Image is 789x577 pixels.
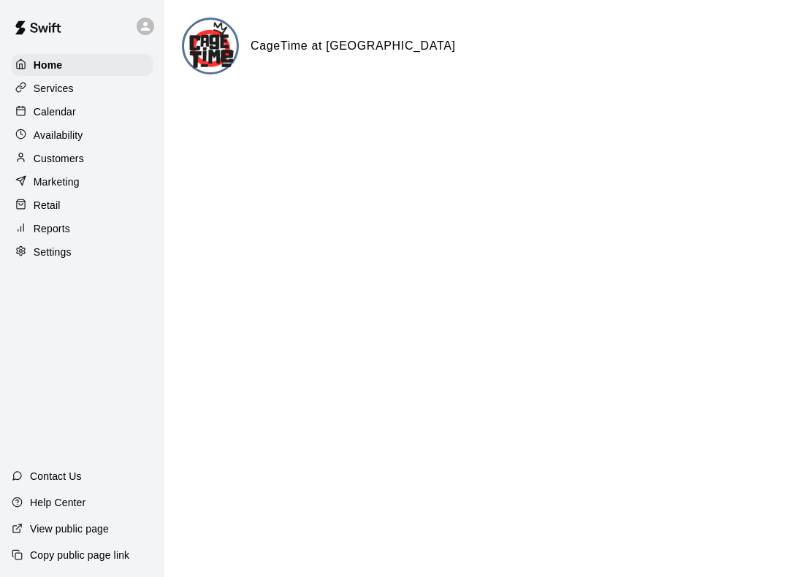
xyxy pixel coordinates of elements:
p: View public page [30,521,109,536]
a: Reports [12,218,153,240]
a: Customers [12,148,153,169]
p: Home [34,58,63,72]
a: Settings [12,241,153,263]
p: Contact Us [30,469,82,484]
p: Retail [34,198,61,213]
a: Home [12,54,153,76]
p: Calendar [34,104,76,119]
p: Reports [34,221,70,236]
h6: CageTime at [GEOGRAPHIC_DATA] [251,37,456,56]
p: Copy public page link [30,548,129,562]
a: Retail [12,194,153,216]
p: Customers [34,151,84,166]
img: CageTime at mTrade Park logo [184,20,239,74]
p: Services [34,81,74,96]
a: Services [12,77,153,99]
p: Settings [34,245,72,259]
p: Availability [34,128,83,142]
p: Marketing [34,175,80,189]
a: Calendar [12,101,153,123]
p: Help Center [30,495,85,510]
a: Marketing [12,171,153,193]
a: Availability [12,124,153,146]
